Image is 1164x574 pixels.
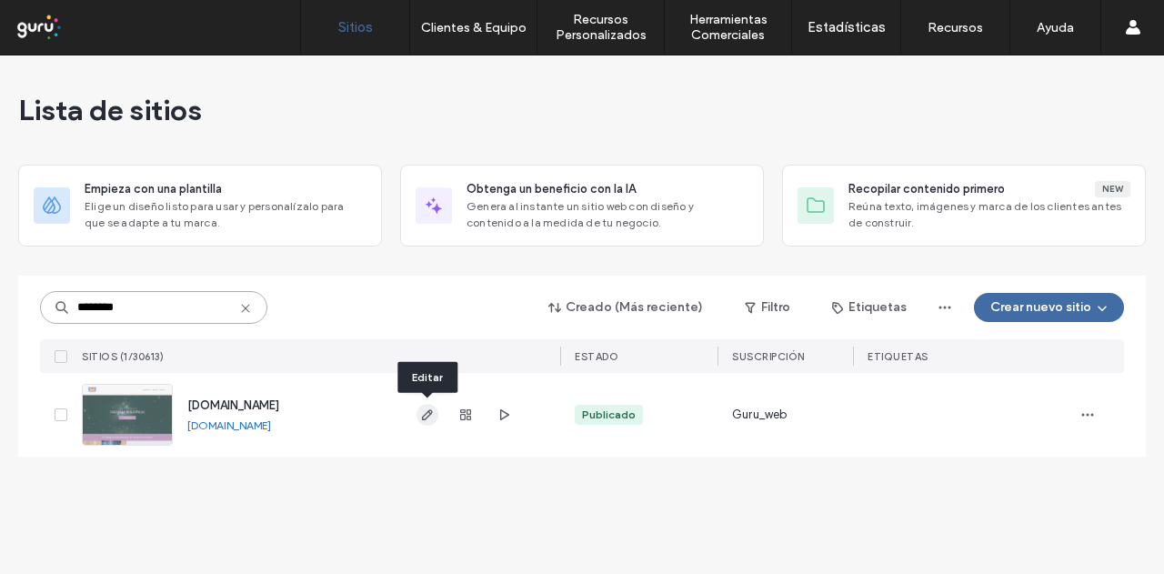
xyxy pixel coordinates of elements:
[974,293,1124,322] button: Crear nuevo sitio
[187,398,279,412] a: [DOMAIN_NAME]
[665,12,791,43] label: Herramientas Comerciales
[85,180,222,198] span: Empieza con una plantilla
[467,180,636,198] span: Obtenga un beneficio con la IA
[732,406,788,424] span: Guru_web
[400,165,764,247] div: Obtenga un beneficio con la IAGenera al instante un sitio web con diseño y contenido a la medida ...
[82,350,164,363] span: SITIOS (1/30613)
[421,20,527,35] label: Clientes & Equipo
[187,418,271,432] a: [DOMAIN_NAME]
[85,198,366,231] span: Elige un diseño listo para usar y personalízalo para que se adapte a tu marca.
[575,350,618,363] span: ESTADO
[537,12,664,43] label: Recursos Personalizados
[338,19,373,35] label: Sitios
[848,198,1130,231] span: Reúna texto, imágenes y marca de los clientes antes de construir.
[782,165,1146,247] div: Recopilar contenido primeroNewReúna texto, imágenes y marca de los clientes antes de construir.
[1037,20,1074,35] label: Ayuda
[816,293,923,322] button: Etiquetas
[1095,181,1130,197] div: New
[467,198,748,231] span: Genera al instante un sitio web con diseño y contenido a la medida de tu negocio.
[18,165,382,247] div: Empieza con una plantillaElige un diseño listo para usar y personalízalo para que se adapte a tu ...
[533,293,719,322] button: Creado (Más reciente)
[732,350,805,363] span: Suscripción
[868,350,928,363] span: ETIQUETAS
[582,407,636,423] div: Publicado
[18,92,202,128] span: Lista de sitios
[928,20,983,35] label: Recursos
[848,180,1005,198] span: Recopilar contenido primero
[397,362,457,393] div: Editar
[39,13,89,29] span: Ayuda
[727,293,808,322] button: Filtro
[808,19,886,35] label: Estadísticas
